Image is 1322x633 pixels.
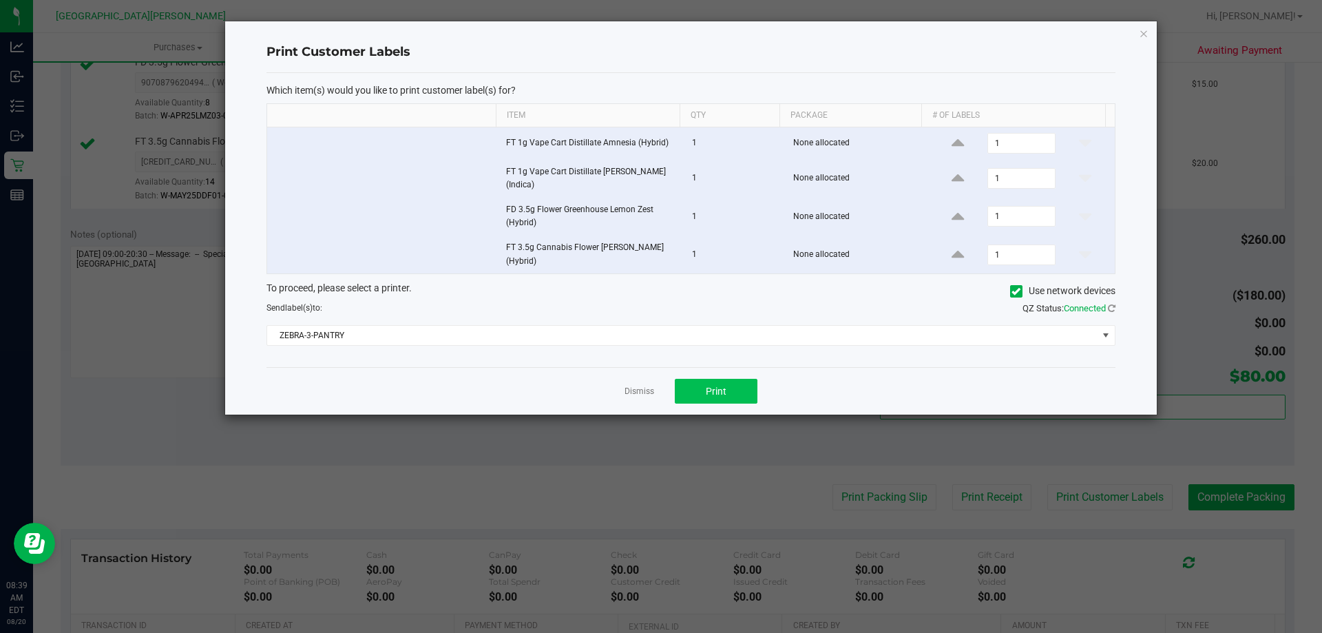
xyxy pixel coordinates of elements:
[785,160,929,198] td: None allocated
[496,104,680,127] th: Item
[684,198,785,236] td: 1
[785,127,929,160] td: None allocated
[684,236,785,273] td: 1
[680,104,779,127] th: Qty
[14,523,55,564] iframe: Resource center
[785,198,929,236] td: None allocated
[498,236,684,273] td: FT 3.5g Cannabis Flower [PERSON_NAME] (Hybrid)
[1064,303,1106,313] span: Connected
[266,84,1115,96] p: Which item(s) would you like to print customer label(s) for?
[498,127,684,160] td: FT 1g Vape Cart Distillate Amnesia (Hybrid)
[498,198,684,236] td: FD 3.5g Flower Greenhouse Lemon Zest (Hybrid)
[785,236,929,273] td: None allocated
[285,303,313,313] span: label(s)
[684,127,785,160] td: 1
[267,326,1098,345] span: ZEBRA-3-PANTRY
[266,303,322,313] span: Send to:
[625,386,654,397] a: Dismiss
[1022,303,1115,313] span: QZ Status:
[684,160,785,198] td: 1
[706,386,726,397] span: Print
[1010,284,1115,298] label: Use network devices
[266,43,1115,61] h4: Print Customer Labels
[779,104,921,127] th: Package
[675,379,757,404] button: Print
[921,104,1105,127] th: # of labels
[256,281,1126,302] div: To proceed, please select a printer.
[498,160,684,198] td: FT 1g Vape Cart Distillate [PERSON_NAME] (Indica)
